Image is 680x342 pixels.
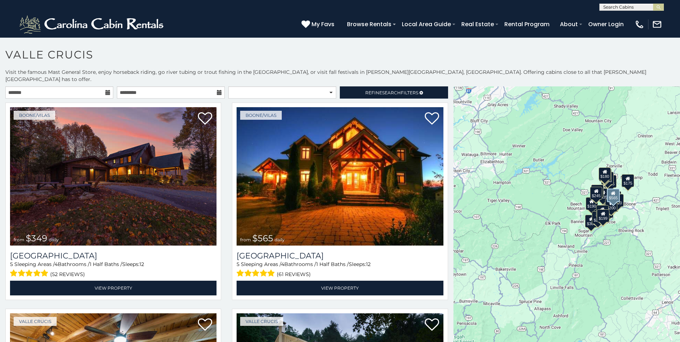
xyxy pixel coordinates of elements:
[634,19,645,29] img: phone-regular-white.png
[607,189,620,202] div: $565
[340,86,448,99] a: RefineSearchFilters
[237,281,443,295] a: View Property
[312,20,334,29] span: My Favs
[237,107,443,246] img: 1714393684_thumbnail.jpeg
[601,172,613,185] div: $185
[237,251,443,261] a: [GEOGRAPHIC_DATA]
[237,107,443,246] a: from $565 daily
[10,251,217,261] h3: Diamond Creek Lodge
[599,168,611,181] div: $185
[10,107,217,246] a: from $349 daily
[240,237,251,242] span: from
[198,111,212,127] a: Add to favorites
[343,18,395,30] a: Browse Rentals
[237,251,443,261] h3: Wilderness Lodge
[90,261,122,267] span: 1 Half Baths /
[590,187,602,200] div: $245
[605,199,617,212] div: $200
[14,317,57,326] a: Valle Crucis
[597,209,609,222] div: $199
[591,185,603,198] div: $305
[301,20,336,29] a: My Favs
[585,197,598,210] div: $190
[366,261,371,267] span: 12
[585,215,597,228] div: $300
[54,261,58,267] span: 4
[240,111,282,120] a: Boone/Vilas
[611,194,623,207] div: $210
[458,18,498,30] a: Real Estate
[425,318,439,333] a: Add to favorites
[316,261,349,267] span: 1 Half Baths /
[596,205,608,218] div: $250
[10,251,217,261] a: [GEOGRAPHIC_DATA]
[602,197,614,210] div: $410
[10,261,13,267] span: 5
[14,237,24,242] span: from
[382,90,401,95] span: Search
[281,261,284,267] span: 4
[599,167,611,180] div: $180
[252,233,273,243] span: $565
[556,18,581,30] a: About
[622,174,634,187] div: $175
[604,175,616,188] div: $155
[585,18,627,30] a: Owner Login
[139,261,144,267] span: 12
[425,111,439,127] a: Add to favorites
[50,270,85,279] span: (52 reviews)
[652,19,662,29] img: mail-regular-white.png
[365,90,418,95] span: Refine Filters
[26,233,47,243] span: $349
[18,14,167,35] img: White-1-2.png
[275,237,285,242] span: daily
[10,281,217,295] a: View Property
[10,261,217,279] div: Sleeping Areas / Bathrooms / Sleeps:
[49,237,59,242] span: daily
[198,318,212,333] a: Add to favorites
[237,261,239,267] span: 5
[237,261,443,279] div: Sleeping Areas / Bathrooms / Sleeps:
[14,111,55,120] a: Boone/Vilas
[592,211,604,224] div: $230
[398,18,455,30] a: Local Area Guide
[240,317,283,326] a: Valle Crucis
[277,270,311,279] span: (61 reviews)
[501,18,553,30] a: Rental Program
[10,107,217,246] img: 1756500887_thumbnail.jpeg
